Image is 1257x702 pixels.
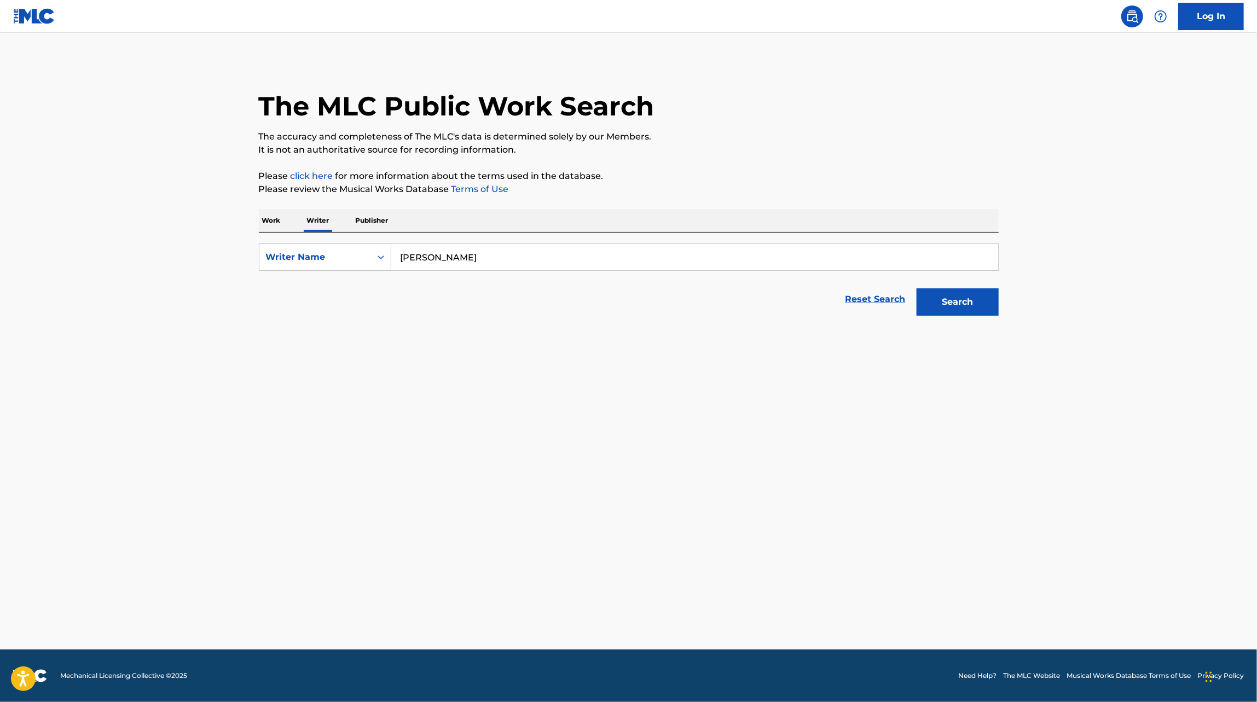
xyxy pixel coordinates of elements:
h1: The MLC Public Work Search [259,90,654,123]
div: Arrastrar [1206,660,1212,693]
img: logo [13,669,47,682]
a: Need Help? [958,671,997,681]
a: Log In [1178,3,1244,30]
span: Mechanical Licensing Collective © 2025 [60,671,187,681]
p: It is not an authoritative source for recording information. [259,143,999,156]
a: The MLC Website [1003,671,1060,681]
form: Search Form [259,243,999,321]
img: search [1126,10,1139,23]
a: Terms of Use [449,184,509,194]
p: Please for more information about the terms used in the database. [259,170,999,183]
img: help [1154,10,1167,23]
button: Search [917,288,999,316]
a: Privacy Policy [1197,671,1244,681]
a: Reset Search [840,287,911,311]
a: Public Search [1121,5,1143,27]
p: The accuracy and completeness of The MLC's data is determined solely by our Members. [259,130,999,143]
div: Help [1150,5,1172,27]
div: Widget de chat [1202,649,1257,702]
iframe: Chat Widget [1202,649,1257,702]
p: Publisher [352,209,392,232]
a: click here [291,171,333,181]
img: MLC Logo [13,8,55,24]
div: Writer Name [266,251,364,264]
p: Writer [304,209,333,232]
p: Please review the Musical Works Database [259,183,999,196]
p: Work [259,209,284,232]
a: Musical Works Database Terms of Use [1067,671,1191,681]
